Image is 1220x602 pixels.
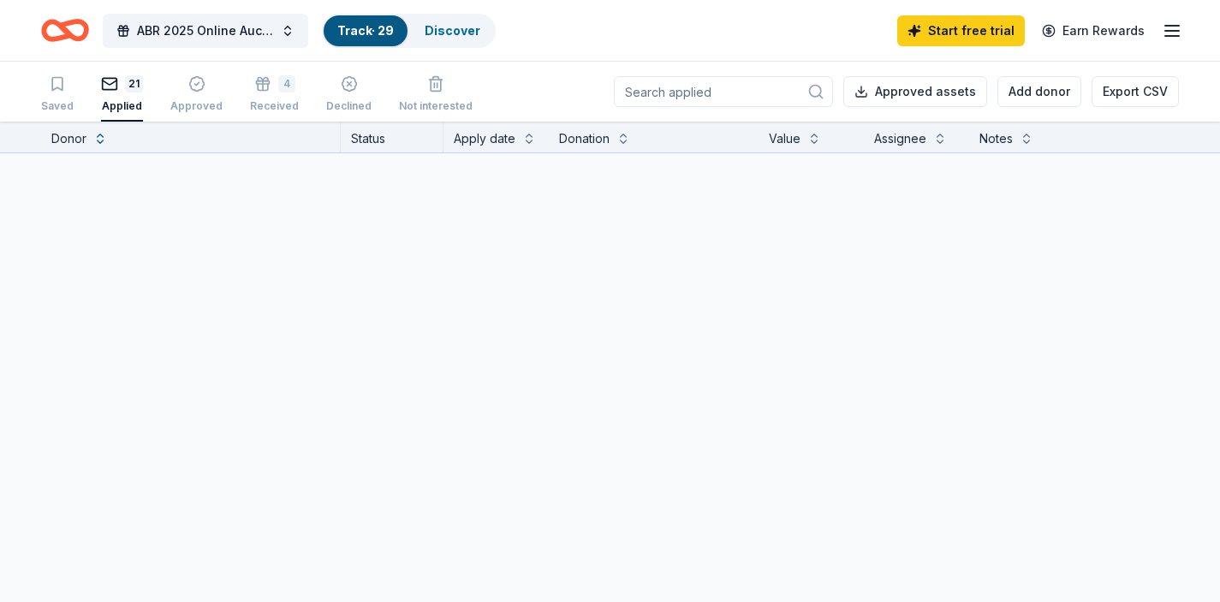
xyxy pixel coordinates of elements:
[897,15,1025,46] a: Start free trial
[101,69,143,122] button: 21Applied
[399,69,473,122] button: Not interested
[979,128,1013,149] div: Notes
[137,21,274,41] span: ABR 2025 Online Auction
[425,23,480,38] a: Discover
[41,99,74,113] div: Saved
[399,99,473,113] div: Not interested
[559,128,610,149] div: Donation
[326,99,372,113] div: Declined
[326,69,372,122] button: Declined
[997,76,1081,107] button: Add donor
[250,99,299,113] div: Received
[843,76,987,107] button: Approved assets
[278,75,295,92] div: 4
[1032,15,1155,46] a: Earn Rewards
[341,122,443,152] div: Status
[874,128,926,149] div: Assignee
[250,69,299,122] button: 4Received
[1092,76,1179,107] button: Export CSV
[170,69,223,122] button: Approved
[337,23,394,38] a: Track· 29
[101,99,143,113] div: Applied
[51,128,86,149] div: Donor
[41,10,89,51] a: Home
[103,14,308,48] button: ABR 2025 Online Auction
[125,75,143,92] div: 21
[454,128,515,149] div: Apply date
[769,128,800,149] div: Value
[41,69,74,122] button: Saved
[614,76,833,107] input: Search applied
[170,99,223,113] div: Approved
[322,14,496,48] button: Track· 29Discover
